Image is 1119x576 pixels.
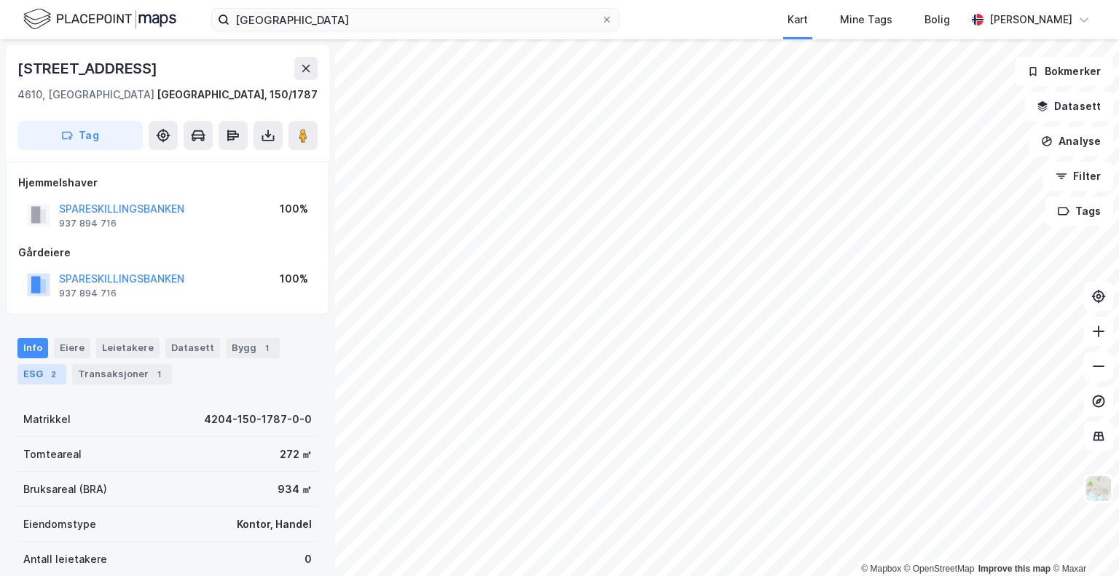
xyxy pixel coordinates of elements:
[72,364,172,384] div: Transaksjoner
[23,481,107,498] div: Bruksareal (BRA)
[17,86,154,103] div: 4610, [GEOGRAPHIC_DATA]
[1024,92,1113,121] button: Datasett
[259,341,274,355] div: 1
[226,338,280,358] div: Bygg
[17,57,160,80] div: [STREET_ADDRESS]
[229,9,601,31] input: Søk på adresse, matrikkel, gårdeiere, leietakere eller personer
[280,446,312,463] div: 272 ㎡
[152,367,166,382] div: 1
[280,270,308,288] div: 100%
[17,121,143,150] button: Tag
[1045,197,1113,226] button: Tags
[23,446,82,463] div: Tomteareal
[18,174,317,192] div: Hjemmelshaver
[280,200,308,218] div: 100%
[18,244,317,261] div: Gårdeiere
[278,481,312,498] div: 934 ㎡
[1015,57,1113,86] button: Bokmerker
[861,564,901,574] a: Mapbox
[17,338,48,358] div: Info
[788,11,808,28] div: Kart
[59,288,117,299] div: 937 894 716
[23,7,176,32] img: logo.f888ab2527a4732fd821a326f86c7f29.svg
[1029,127,1113,156] button: Analyse
[23,551,107,568] div: Antall leietakere
[840,11,892,28] div: Mine Tags
[204,411,312,428] div: 4204-150-1787-0-0
[59,218,117,229] div: 937 894 716
[23,411,71,428] div: Matrikkel
[17,364,66,384] div: ESG
[978,564,1051,574] a: Improve this map
[1046,506,1119,576] iframe: Chat Widget
[1046,506,1119,576] div: Kontrollprogram for chat
[904,564,975,574] a: OpenStreetMap
[165,338,220,358] div: Datasett
[54,338,90,358] div: Eiere
[1043,162,1113,191] button: Filter
[989,11,1072,28] div: [PERSON_NAME]
[46,367,60,382] div: 2
[1085,475,1112,502] img: Z
[237,516,312,533] div: Kontor, Handel
[157,86,318,103] div: [GEOGRAPHIC_DATA], 150/1787
[23,516,96,533] div: Eiendomstype
[96,338,160,358] div: Leietakere
[924,11,950,28] div: Bolig
[305,551,312,568] div: 0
